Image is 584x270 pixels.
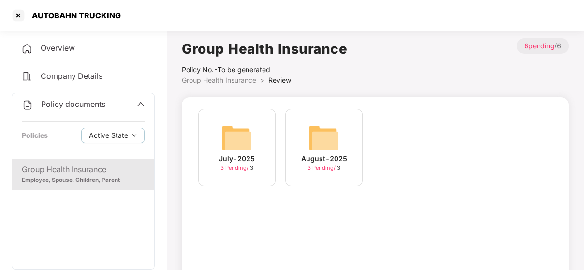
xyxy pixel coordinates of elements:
[22,176,145,185] div: Employee, Spouse, Children, Parent
[137,100,145,108] span: up
[89,130,128,141] span: Active State
[301,153,347,164] div: August-2025
[308,122,339,153] img: svg+xml;base64,PHN2ZyB4bWxucz0iaHR0cDovL3d3dy53My5vcmcvMjAwMC9zdmciIHdpZHRoPSI2NCIgaGVpZ2h0PSI2NC...
[132,133,137,138] span: down
[26,11,121,20] div: AUTOBAHN TRUCKING
[182,38,347,60] h1: Group Health Insurance
[21,71,33,82] img: svg+xml;base64,PHN2ZyB4bWxucz0iaHR0cDovL3d3dy53My5vcmcvMjAwMC9zdmciIHdpZHRoPSIyNCIgaGVpZ2h0PSIyNC...
[21,43,33,55] img: svg+xml;base64,PHN2ZyB4bWxucz0iaHR0cDovL3d3dy53My5vcmcvMjAwMC9zdmciIHdpZHRoPSIyNCIgaGVpZ2h0PSIyNC...
[307,165,337,171] span: 3 Pending /
[221,122,252,153] img: svg+xml;base64,PHN2ZyB4bWxucz0iaHR0cDovL3d3dy53My5vcmcvMjAwMC9zdmciIHdpZHRoPSI2NCIgaGVpZ2h0PSI2NC...
[517,38,569,54] p: / 6
[41,71,102,81] span: Company Details
[41,99,105,109] span: Policy documents
[22,130,48,141] div: Policies
[220,165,250,171] span: 3 Pending /
[260,76,264,84] span: >
[22,164,145,176] div: Group Health Insurance
[81,128,145,143] button: Active Statedown
[307,164,340,172] div: 3
[182,76,256,84] span: Group Health Insurance
[41,43,75,53] span: Overview
[268,76,291,84] span: Review
[524,42,555,50] span: 6 pending
[22,99,33,111] img: svg+xml;base64,PHN2ZyB4bWxucz0iaHR0cDovL3d3dy53My5vcmcvMjAwMC9zdmciIHdpZHRoPSIyNCIgaGVpZ2h0PSIyNC...
[219,153,255,164] div: July-2025
[220,164,253,172] div: 3
[182,64,347,75] div: Policy No.- To be generated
